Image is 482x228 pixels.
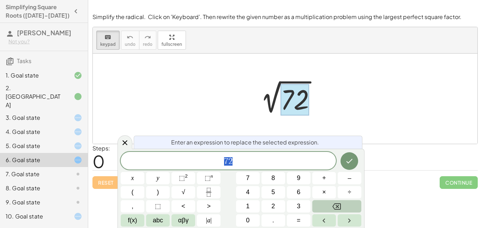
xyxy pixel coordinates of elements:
span: Enter an expression to replace the selected expression. [171,138,319,147]
i: Task finished. [74,92,82,101]
button: Left arrow [312,214,336,227]
button: Placeholder [146,200,170,212]
i: Task started. [74,156,82,164]
button: Greek alphabet [171,214,195,227]
span: ÷ [348,187,351,197]
span: x [131,173,134,183]
sup: 2 [185,173,188,179]
button: 4 [236,186,260,198]
button: Greater than [197,200,221,212]
button: Square root [171,186,195,198]
span: < [181,202,185,211]
button: Minus [338,172,361,184]
button: Absolute value [197,214,221,227]
span: ( [132,187,134,197]
button: redoredo [139,31,156,50]
span: 7 [224,157,228,166]
span: fullscreen [162,42,182,47]
i: Task started. [74,212,82,221]
span: . [272,216,274,225]
span: 9 [297,173,300,183]
button: Superscript [197,172,221,184]
div: 3. Goal state [6,113,62,122]
span: αβγ [178,216,189,225]
button: 5 [261,186,285,198]
span: [PERSON_NAME] [17,29,71,37]
span: 2 [228,157,233,166]
i: redo [144,33,151,42]
div: 2. [GEOGRAPHIC_DATA] [6,84,62,109]
span: + [322,173,326,183]
span: 2 [271,202,275,211]
button: Fraction [197,186,221,198]
button: ) [146,186,170,198]
button: Right arrow [338,214,361,227]
button: 2 [261,200,285,212]
button: Less than [171,200,195,212]
i: Task finished and correct. [74,71,82,80]
button: Divide [338,186,361,198]
i: Task not started. [74,198,82,207]
span: Tasks [17,57,31,64]
span: 3 [297,202,300,211]
button: Done [341,152,358,170]
div: 4. Goal state [6,128,62,136]
button: Plus [312,172,336,184]
span: 0 [92,150,105,172]
span: y [157,173,159,183]
div: 5. Goal state [6,142,62,150]
span: – [348,173,351,183]
span: ⬚ [205,174,211,181]
button: ( [121,186,144,198]
span: > [207,202,211,211]
i: Task not started. [74,184,82,192]
span: | [206,217,207,224]
button: 3 [287,200,311,212]
span: ⬚ [155,202,161,211]
div: 8. Goal state [6,184,62,192]
span: undo [125,42,135,47]
i: Task started. [74,142,82,150]
button: Squared [171,172,195,184]
button: y [146,172,170,184]
i: Task started. [74,128,82,136]
div: Not you? [8,38,82,45]
span: ⬚ [179,174,185,181]
i: Task not started. [74,170,82,178]
span: 5 [271,187,275,197]
span: redo [143,42,152,47]
button: 6 [287,186,311,198]
span: 8 [271,173,275,183]
span: √ [182,187,185,197]
button: , [121,200,144,212]
span: ) [157,187,159,197]
span: 4 [246,187,249,197]
button: 1 [236,200,260,212]
button: 0 [236,214,260,227]
i: keyboard [104,33,111,42]
label: Steps: [92,144,110,152]
button: 8 [261,172,285,184]
span: 6 [297,187,300,197]
div: 10. Goal state [6,212,62,221]
span: keypad [100,42,116,47]
button: fullscreen [158,31,186,50]
div: 1. Goal state [6,71,62,80]
button: . [261,214,285,227]
button: Times [312,186,336,198]
h4: Simplifying Square Roots ([DATE]-[DATE]) [6,3,70,20]
button: x [121,172,144,184]
sup: n [211,173,213,179]
span: 7 [246,173,249,183]
button: Backspace [312,200,361,212]
span: 1 [246,202,249,211]
span: = [297,216,301,225]
button: Functions [121,214,144,227]
span: , [132,202,133,211]
button: 7 [236,172,260,184]
span: 0 [246,216,249,225]
span: f(x) [128,216,137,225]
p: Simplify the radical. Click on 'Keyboard'. Then rewrite the given number as a multiplication prob... [92,13,478,21]
i: undo [127,33,133,42]
span: × [322,187,326,197]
